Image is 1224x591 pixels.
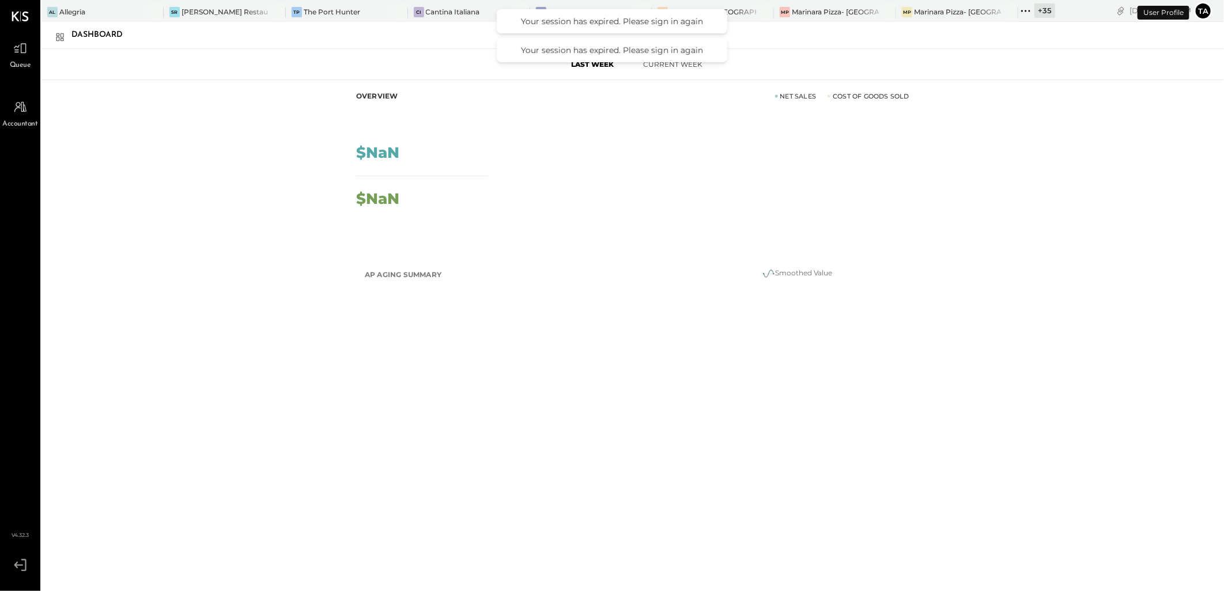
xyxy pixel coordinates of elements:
[1194,2,1212,20] button: ta
[1,37,40,71] a: Queue
[828,92,909,101] div: Cost of Goods Sold
[1,96,40,130] a: Accountant
[426,7,480,17] div: Cantina Italiana
[902,7,912,17] div: MP
[780,7,790,17] div: MP
[10,60,31,71] span: Queue
[1138,6,1189,20] div: User Profile
[182,7,269,17] div: [PERSON_NAME] Restaurant & Deli
[292,7,302,17] div: TP
[536,7,546,17] div: BS
[414,7,424,17] div: CI
[356,145,399,160] div: $NaN
[3,119,38,130] span: Accountant
[792,7,879,17] div: Marinara Pizza- [GEOGRAPHIC_DATA]
[552,55,633,74] button: Last Week
[670,7,757,17] div: Saba's Pizza- [GEOGRAPHIC_DATA]
[548,7,625,17] div: BLVD Steak Calabasas
[304,7,360,17] div: The Port Hunter
[71,26,134,44] div: Dashboard
[365,264,441,285] h2: AP Aging Summary
[1115,5,1127,17] div: copy link
[508,45,716,55] div: Your session has expired. Please sign in again
[356,191,399,206] div: $NaN
[1129,5,1191,16] div: [DATE]
[682,267,912,281] div: Smoothed Value
[508,16,716,26] div: Your session has expired. Please sign in again
[169,7,180,17] div: SR
[59,7,85,17] div: Allegria
[914,7,1001,17] div: Marinara Pizza- [GEOGRAPHIC_DATA]
[658,7,668,17] div: SP
[1034,3,1055,18] div: + 35
[775,92,817,101] div: Net Sales
[356,92,398,101] div: Overview
[47,7,58,17] div: Al
[633,55,713,74] button: Current Week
